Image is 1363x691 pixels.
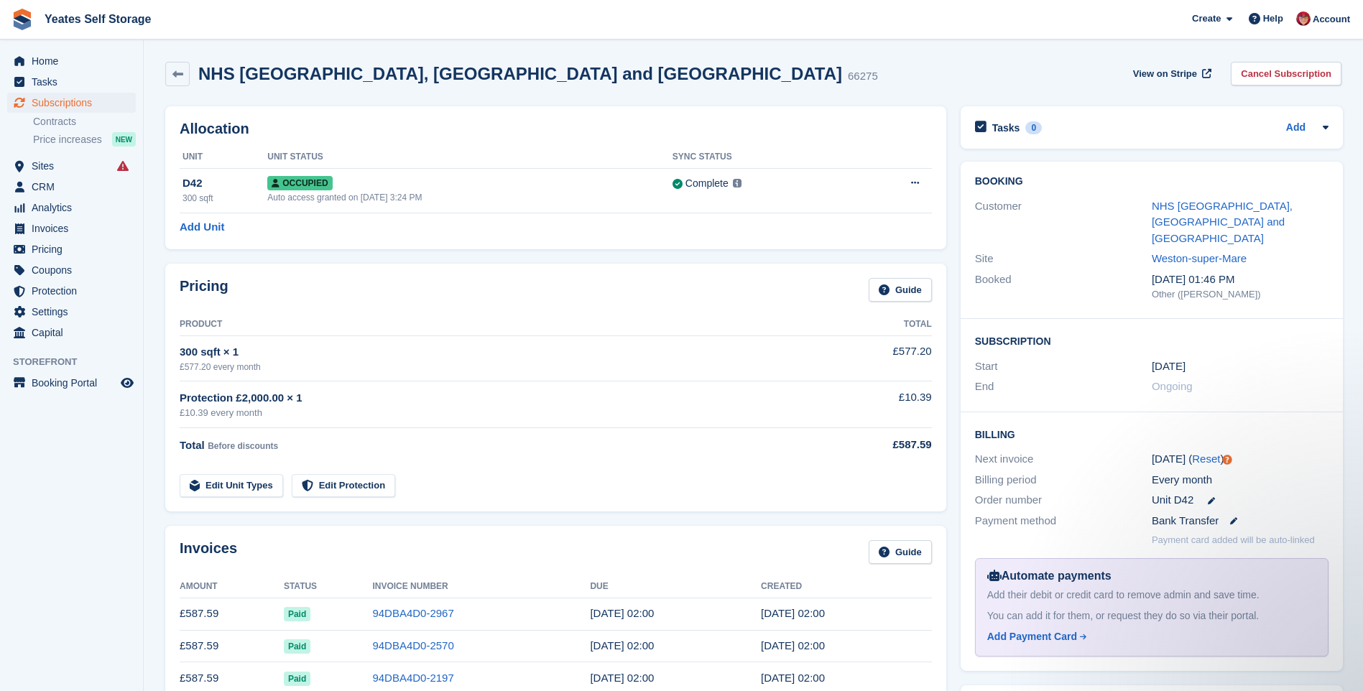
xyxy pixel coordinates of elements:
[180,146,267,169] th: Unit
[1152,513,1329,529] div: Bank Transfer
[267,146,673,169] th: Unit Status
[1127,62,1214,85] a: View on Stripe
[180,439,205,451] span: Total
[1152,358,1186,375] time: 2025-01-18 01:00:00 UTC
[180,630,284,662] td: £587.59
[180,344,817,361] div: 300 sqft × 1
[1313,12,1350,27] span: Account
[372,607,453,619] a: 94DBA4D0-2967
[1152,533,1315,547] p: Payment card added will be auto-linked
[817,381,932,428] td: £10.39
[32,177,118,197] span: CRM
[1025,121,1042,134] div: 0
[7,51,136,71] a: menu
[182,175,267,192] div: D42
[292,474,395,498] a: Edit Protection
[7,156,136,176] a: menu
[1192,11,1221,26] span: Create
[32,281,118,301] span: Protection
[987,629,1311,644] a: Add Payment Card
[685,176,729,191] div: Complete
[7,260,136,280] a: menu
[180,121,932,137] h2: Allocation
[32,72,118,92] span: Tasks
[284,639,310,654] span: Paid
[33,115,136,129] a: Contracts
[372,575,590,598] th: Invoice Number
[7,218,136,238] a: menu
[7,281,136,301] a: menu
[987,608,1316,623] div: You can add it for them, or request they do so via their portal.
[975,427,1329,441] h2: Billing
[33,133,102,147] span: Price increases
[32,198,118,218] span: Analytics
[848,68,878,85] div: 66275
[267,176,332,190] span: Occupied
[975,198,1152,247] div: Customer
[673,146,853,169] th: Sync Status
[180,390,817,407] div: Protection £2,000.00 × 1
[7,72,136,92] a: menu
[590,672,654,684] time: 2025-07-19 01:00:00 UTC
[7,93,136,113] a: menu
[32,373,118,393] span: Booking Portal
[180,219,224,236] a: Add Unit
[869,540,932,564] a: Guide
[761,575,932,598] th: Created
[1263,11,1283,26] span: Help
[1152,380,1193,392] span: Ongoing
[284,672,310,686] span: Paid
[817,313,932,336] th: Total
[817,335,932,381] td: £577.20
[975,358,1152,375] div: Start
[1152,252,1247,264] a: Weston-super-Mare
[7,323,136,343] a: menu
[32,51,118,71] span: Home
[180,406,817,420] div: £10.39 every month
[1152,472,1329,488] div: Every month
[372,639,453,651] a: 94DBA4D0-2570
[372,672,453,684] a: 94DBA4D0-2197
[761,607,825,619] time: 2025-09-18 01:00:47 UTC
[11,9,33,30] img: stora-icon-8386f47178a22dfd0bd8f6a31ec36ba5ce8667c1dd55bd0f319d3a0aa187defe.svg
[1221,453,1234,466] div: Tooltip anchor
[975,451,1152,468] div: Next invoice
[208,441,278,451] span: Before discounts
[1296,11,1311,26] img: Wendie Tanner
[32,239,118,259] span: Pricing
[117,160,129,172] i: Smart entry sync failures have occurred
[180,278,228,302] h2: Pricing
[32,93,118,113] span: Subscriptions
[7,302,136,322] a: menu
[284,607,310,621] span: Paid
[180,598,284,630] td: £587.59
[975,379,1152,395] div: End
[1192,453,1220,465] a: Reset
[7,198,136,218] a: menu
[1152,287,1329,302] div: Other ([PERSON_NAME])
[761,672,825,684] time: 2025-07-18 01:00:49 UTC
[975,333,1329,348] h2: Subscription
[284,575,372,598] th: Status
[1286,120,1306,136] a: Add
[198,64,842,83] h2: NHS [GEOGRAPHIC_DATA], [GEOGRAPHIC_DATA] and [GEOGRAPHIC_DATA]
[180,313,817,336] th: Product
[869,278,932,302] a: Guide
[975,251,1152,267] div: Site
[1152,492,1193,509] span: Unit D42
[1152,272,1329,288] div: [DATE] 01:46 PM
[180,540,237,564] h2: Invoices
[1133,67,1197,81] span: View on Stripe
[975,472,1152,488] div: Billing period
[180,575,284,598] th: Amount
[1152,200,1293,244] a: NHS [GEOGRAPHIC_DATA], [GEOGRAPHIC_DATA] and [GEOGRAPHIC_DATA]
[975,492,1152,509] div: Order number
[7,373,136,393] a: menu
[182,192,267,205] div: 300 sqft
[119,374,136,391] a: Preview store
[1231,62,1341,85] a: Cancel Subscription
[733,179,741,187] img: icon-info-grey-7440780725fd019a000dd9b08b2336e03edf1995a4989e88bcd33f0948082b44.svg
[975,272,1152,302] div: Booked
[1152,451,1329,468] div: [DATE] ( )
[590,575,761,598] th: Due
